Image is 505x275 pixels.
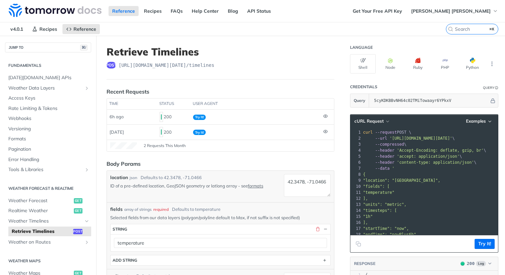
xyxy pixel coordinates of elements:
[8,136,90,142] span: Formats
[5,196,91,206] a: Weather Forecastget
[363,220,368,225] span: ],
[73,26,96,32] span: Reference
[350,45,373,50] div: Language
[167,6,186,16] a: FAQs
[119,62,214,68] span: https://api.tomorrow.io/v4/timelines
[8,126,90,132] span: Versioning
[363,178,440,183] span: "location": "[GEOGRAPHIC_DATA]",
[193,130,206,135] span: Try It!
[8,95,90,102] span: Access Keys
[350,54,376,74] button: Shell
[411,8,491,14] span: [PERSON_NAME] [PERSON_NAME]
[8,115,90,122] span: Webhooks
[5,83,91,93] a: Weather Data LayersShow subpages for Weather Data Layers
[363,130,411,135] span: POST \
[284,174,331,197] textarea: 42.3478, -71.0466
[39,26,57,32] span: Recipes
[405,54,431,74] button: Ruby
[350,189,362,195] div: 11
[350,232,362,238] div: 18
[350,165,362,171] div: 7
[12,228,71,235] span: Retrieve Timelines
[161,114,162,120] span: 200
[8,197,72,204] span: Weather Forecast
[397,154,460,159] span: 'accept: application/json'
[350,129,362,135] div: 1
[375,136,387,141] span: --url
[352,118,391,125] button: cURL Request
[74,198,82,203] span: get
[457,260,495,267] button: 200200Log
[487,59,497,69] button: More Languages
[5,134,91,144] a: Formats
[350,147,362,153] div: 4
[28,24,61,34] a: Recipes
[397,160,474,165] span: 'content-type: application/json'
[110,129,124,135] span: [DATE]
[363,208,397,213] span: "timesteps": [
[84,167,90,172] button: Show subpages for Tools & Libraries
[113,258,137,263] div: ADD string
[160,111,188,123] div: 200
[73,229,82,234] span: post
[84,240,90,245] button: Show subpages for Weather on Routes
[350,94,369,107] button: Query
[5,155,91,165] a: Error Handling
[5,114,91,124] a: Webhooks
[9,4,102,17] img: Tomorrow.io Weather API Docs
[350,135,362,141] div: 2
[107,160,141,168] div: Body Params
[157,99,190,109] th: status
[371,94,489,107] input: apikey
[107,88,149,96] div: Recent Requests
[448,26,453,32] svg: Search
[8,156,90,163] span: Error Handling
[350,84,377,90] div: Credentials
[224,6,242,16] a: Blog
[110,183,281,189] p: ID of a pre-defined location, GeoJSON geometry or latlong array - see
[8,239,82,246] span: Weather on Routes
[8,105,90,112] span: Rate Limiting & Tokens
[350,220,362,226] div: 16
[5,93,91,103] a: Access Keys
[190,99,321,109] th: user agent
[363,130,373,135] span: curl
[392,166,394,171] span: '
[5,62,91,68] h2: Fundamentals
[363,136,455,141] span: \
[5,165,91,175] a: Tools & LibrariesShow subpages for Tools & Libraries
[460,54,485,74] button: Python
[350,177,362,183] div: 9
[375,166,389,171] span: --data
[8,166,82,173] span: Tools & Libraries
[107,99,157,109] th: time
[5,73,91,83] a: [DATE][DOMAIN_NAME] APIs
[354,260,376,267] button: RESPONSE
[188,6,222,16] a: Help Center
[8,208,72,214] span: Realtime Weather
[111,255,330,265] button: ADD string
[350,195,362,201] div: 12
[363,202,406,207] span: "units": "metric",
[350,183,362,189] div: 10
[363,196,368,201] span: ],
[466,118,486,124] span: Examples
[495,86,498,90] i: Information
[110,215,331,221] p: Selected fields from our data layers (polygon/polyline default to Max, if not suffix is not speci...
[161,129,162,135] span: 200
[350,153,362,159] div: 5
[110,206,123,213] span: fields
[354,118,384,124] span: cURL Request
[375,154,394,159] span: --header
[350,141,362,147] div: 3
[350,159,362,165] div: 6
[363,148,486,153] span: \
[243,6,275,16] a: API Status
[7,24,27,34] span: v4.0.1
[432,54,458,74] button: PHP
[8,218,82,225] span: Weather Timelines
[107,46,334,58] h1: Retrieve Timelines
[8,227,91,237] a: Retrieve Timelinespost
[483,85,494,90] div: Query
[488,26,496,32] kbd: ⌘K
